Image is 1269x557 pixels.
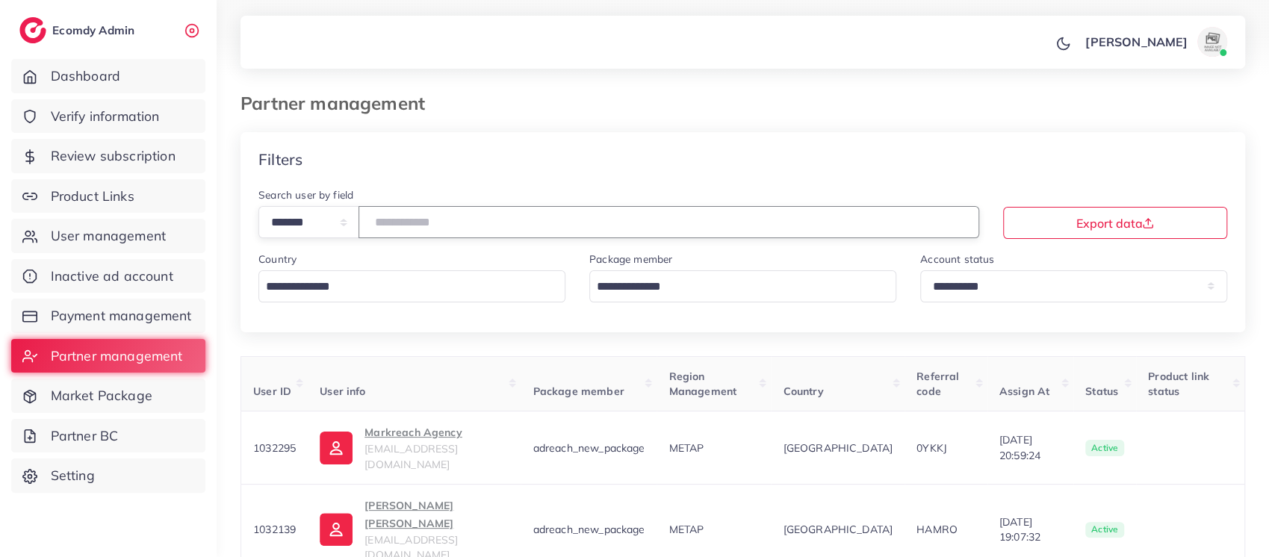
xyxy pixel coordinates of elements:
span: Partner BC [51,426,119,446]
span: [DATE] 19:07:32 [999,514,1061,545]
span: Product link status [1148,370,1209,398]
span: Verify information [51,107,160,126]
span: Dashboard [51,66,120,86]
span: Partner management [51,346,183,366]
label: Account status [920,252,994,267]
span: User management [51,226,166,246]
img: ic-user-info.36bf1079.svg [320,513,353,546]
a: Inactive ad account [11,259,205,293]
span: [EMAIL_ADDRESS][DOMAIN_NAME] [364,442,458,470]
span: Review subscription [51,146,176,166]
span: adreach_new_package [533,523,645,536]
label: Country [258,252,297,267]
a: Product Links [11,179,205,214]
span: Payment management [51,306,192,326]
a: User management [11,219,205,253]
a: Partner BC [11,419,205,453]
p: [PERSON_NAME] [PERSON_NAME] [364,497,509,532]
button: Export data [1003,207,1227,239]
img: ic-user-info.36bf1079.svg [320,432,353,464]
label: Search user by field [258,187,353,202]
span: User info [320,385,365,398]
a: Dashboard [11,59,205,93]
a: Partner management [11,339,205,373]
span: [GEOGRAPHIC_DATA] [783,522,893,537]
span: User ID [253,385,291,398]
span: active [1085,522,1124,538]
span: Market Package [51,386,152,405]
span: Country [783,385,823,398]
h2: Ecomdy Admin [52,23,138,37]
img: avatar [1197,27,1227,57]
a: [PERSON_NAME]avatar [1077,27,1233,57]
a: Market Package [11,379,205,413]
span: 1032295 [253,441,296,455]
span: 0YKKJ [916,441,947,455]
a: Setting [11,458,205,493]
span: [DATE] 20:59:24 [999,432,1061,463]
span: HAMRO [916,523,958,536]
a: Payment management [11,299,205,333]
label: Package member [589,252,672,267]
a: Verify information [11,99,205,134]
span: [GEOGRAPHIC_DATA] [783,441,893,455]
span: METAP [668,523,704,536]
span: Assign At [999,385,1049,398]
a: Review subscription [11,139,205,173]
input: Search for option [261,276,546,299]
span: Inactive ad account [51,267,173,286]
p: [PERSON_NAME] [1085,33,1188,51]
span: active [1085,440,1124,456]
input: Search for option [592,276,877,299]
span: adreach_new_package [533,441,645,455]
span: Referral code [916,370,959,398]
span: Package member [533,385,624,398]
h4: Filters [258,150,302,169]
h3: Partner management [241,93,437,114]
span: Setting [51,466,95,485]
a: logoEcomdy Admin [19,17,138,43]
span: Product Links [51,187,134,206]
p: Markreach Agency [364,423,509,441]
div: Search for option [589,270,896,302]
span: Region Management [668,370,736,398]
span: Export data [1076,217,1154,229]
span: 1032139 [253,523,296,536]
span: Status [1085,385,1118,398]
span: METAP [668,441,704,455]
div: Search for option [258,270,565,302]
img: logo [19,17,46,43]
a: Markreach Agency[EMAIL_ADDRESS][DOMAIN_NAME] [320,423,509,472]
